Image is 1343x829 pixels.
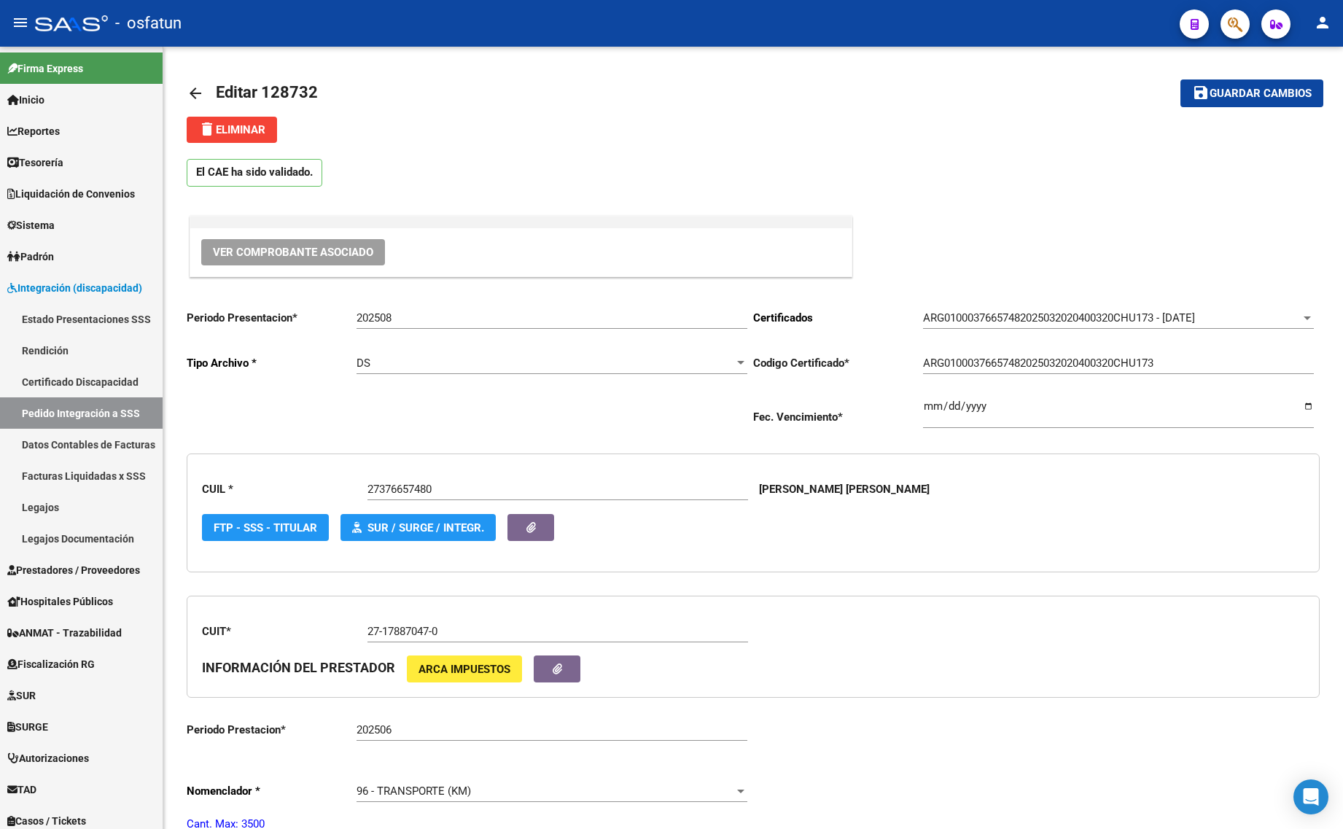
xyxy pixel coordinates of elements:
button: Eliminar [187,117,277,143]
p: Codigo Certificado [753,355,923,371]
button: Ver Comprobante Asociado [201,239,385,265]
p: Periodo Presentacion [187,310,357,326]
button: FTP - SSS - Titular [202,514,329,541]
p: CUIT [202,623,367,639]
span: 96 - TRANSPORTE (KM) [357,785,471,798]
span: Guardar cambios [1210,87,1312,101]
span: SUR / SURGE / INTEGR. [367,521,484,534]
p: CUIL * [202,481,367,497]
span: Firma Express [7,61,83,77]
span: Tesorería [7,155,63,171]
button: SUR / SURGE / INTEGR. [340,514,496,541]
span: Inicio [7,92,44,108]
span: TAD [7,782,36,798]
mat-icon: person [1314,14,1331,31]
span: Eliminar [198,123,265,136]
span: SUR [7,688,36,704]
span: Editar 128732 [216,83,318,101]
p: Fec. Vencimiento [753,409,923,425]
span: Sistema [7,217,55,233]
span: Autorizaciones [7,750,89,766]
p: Nomenclador * [187,783,357,799]
div: Open Intercom Messenger [1293,779,1328,814]
span: Casos / Tickets [7,813,86,829]
p: [PERSON_NAME] [PERSON_NAME] [759,481,930,497]
span: Ver Comprobante Asociado [213,246,373,259]
span: Liquidación de Convenios [7,186,135,202]
span: FTP - SSS - Titular [214,521,317,534]
span: Fiscalización RG [7,656,95,672]
span: Hospitales Públicos [7,593,113,610]
p: Certificados [753,310,923,326]
span: Reportes [7,123,60,139]
mat-icon: menu [12,14,29,31]
span: Padrón [7,249,54,265]
button: ARCA Impuestos [407,655,522,682]
button: Guardar cambios [1180,79,1323,106]
p: Tipo Archivo * [187,355,357,371]
p: El CAE ha sido validado. [187,159,322,187]
span: Integración (discapacidad) [7,280,142,296]
span: ARCA Impuestos [419,663,510,676]
span: - osfatun [115,7,182,39]
span: SURGE [7,719,48,735]
mat-icon: delete [198,120,216,138]
h3: INFORMACIÓN DEL PRESTADOR [202,658,395,678]
span: ARG01000376657482025032020400320CHU173 - [DATE] [923,311,1195,324]
span: ANMAT - Trazabilidad [7,625,122,641]
mat-icon: save [1192,84,1210,101]
span: DS [357,357,370,370]
mat-icon: arrow_back [187,85,204,102]
span: Prestadores / Proveedores [7,562,140,578]
p: Periodo Prestacion [187,722,357,738]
